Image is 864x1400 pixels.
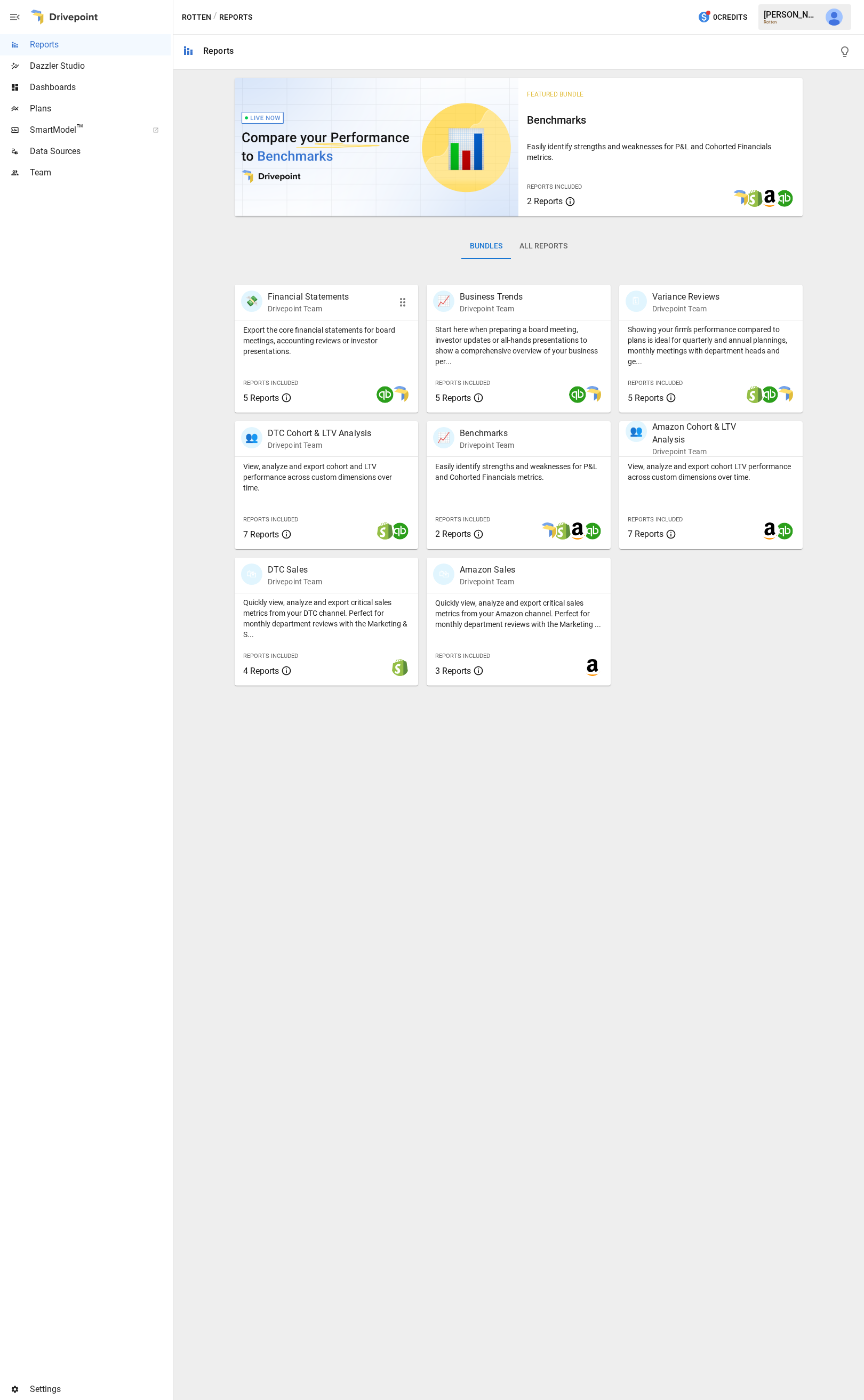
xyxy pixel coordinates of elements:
span: 2 Reports [527,196,563,206]
p: Amazon Cohort & LTV Analysis [652,421,768,446]
div: 🛍 [241,564,262,585]
img: shopify [391,659,409,676]
span: 0 Credits [713,11,747,24]
img: amazon [761,522,778,540]
div: 📈 [433,427,454,448]
p: Drivepoint Team [268,440,372,450]
span: 2 Reports [435,529,471,539]
span: Data Sources [30,145,171,158]
img: smart model [539,522,556,540]
img: quickbooks [761,386,778,403]
span: Reports Included [243,653,298,659]
span: SmartModel [30,124,141,136]
div: Reports [203,46,234,56]
img: quickbooks [584,522,601,540]
span: Plans [30,102,171,115]
div: 🛍 [433,564,454,585]
img: smart model [391,386,409,403]
button: Jack Barned [819,2,849,32]
p: Drivepoint Team [268,303,349,314]
div: 👥 [626,421,647,442]
p: Drivepoint Team [460,440,514,450]
p: Variance Reviews [652,291,719,303]
span: Reports Included [435,516,490,523]
div: 💸 [241,291,262,312]
div: [PERSON_NAME] [764,10,819,20]
p: Quickly view, analyze and export critical sales metrics from your Amazon channel. Perfect for mon... [435,598,602,630]
p: Benchmarks [460,427,514,440]
div: 👥 [241,427,262,448]
span: Settings [30,1383,171,1396]
span: 5 Reports [628,393,663,403]
button: Bundles [461,234,511,259]
span: 5 Reports [243,393,279,403]
p: Financial Statements [268,291,349,303]
button: All Reports [511,234,576,259]
h6: Benchmarks [527,111,794,128]
p: Showing your firm's performance compared to plans is ideal for quarterly and annual plannings, mo... [628,324,795,367]
img: smart model [731,190,748,207]
span: Reports [30,38,171,51]
span: 7 Reports [243,529,279,540]
span: Reports Included [628,516,683,523]
p: Drivepoint Team [652,303,719,314]
p: DTC Sales [268,564,322,576]
p: Quickly view, analyze and export critical sales metrics from your DTC channel. Perfect for monthl... [243,597,410,640]
p: View, analyze and export cohort and LTV performance across custom dimensions over time. [243,461,410,493]
div: Rotten [764,20,819,25]
img: shopify [377,522,394,540]
button: Rotten [182,11,211,24]
img: amazon [569,522,586,540]
p: Amazon Sales [460,564,515,576]
span: Reports Included [435,380,490,387]
div: 📈 [433,291,454,312]
img: quickbooks [569,386,586,403]
p: Drivepoint Team [460,303,523,314]
span: Reports Included [527,183,582,190]
div: / [213,11,217,24]
img: amazon [584,659,601,676]
p: Drivepoint Team [652,446,768,457]
span: Reports Included [628,380,683,387]
img: quickbooks [776,522,793,540]
span: 5 Reports [435,393,471,403]
img: shopify [746,190,763,207]
p: Drivepoint Team [460,576,515,587]
img: smart model [584,386,601,403]
img: quickbooks [391,522,409,540]
span: 7 Reports [628,529,663,539]
p: View, analyze and export cohort LTV performance across custom dimensions over time. [628,461,795,482]
p: Easily identify strengths and weaknesses for P&L and Cohorted Financials metrics. [527,141,794,163]
img: amazon [761,190,778,207]
span: Reports Included [435,653,490,659]
p: Drivepoint Team [268,576,322,587]
p: Easily identify strengths and weaknesses for P&L and Cohorted Financials metrics. [435,461,602,482]
img: quickbooks [776,190,793,207]
div: 🗓 [626,291,647,312]
img: quickbooks [377,386,394,403]
img: smart model [776,386,793,403]
p: Export the core financial statements for board meetings, accounting reviews or investor presentat... [243,325,410,357]
p: DTC Cohort & LTV Analysis [268,427,372,440]
img: shopify [554,522,571,540]
span: 4 Reports [243,666,279,676]
img: Jack Barned [826,9,843,26]
span: ™ [76,122,84,135]
p: Business Trends [460,291,523,303]
span: Dazzler Studio [30,60,171,73]
img: video thumbnail [235,78,519,216]
span: Team [30,166,171,179]
span: Reports Included [243,380,298,387]
span: Featured Bundle [527,91,583,98]
span: 3 Reports [435,666,471,676]
img: shopify [746,386,763,403]
span: Reports Included [243,516,298,523]
span: Dashboards [30,81,171,94]
p: Start here when preparing a board meeting, investor updates or all-hands presentations to show a ... [435,324,602,367]
button: 0Credits [693,7,751,27]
